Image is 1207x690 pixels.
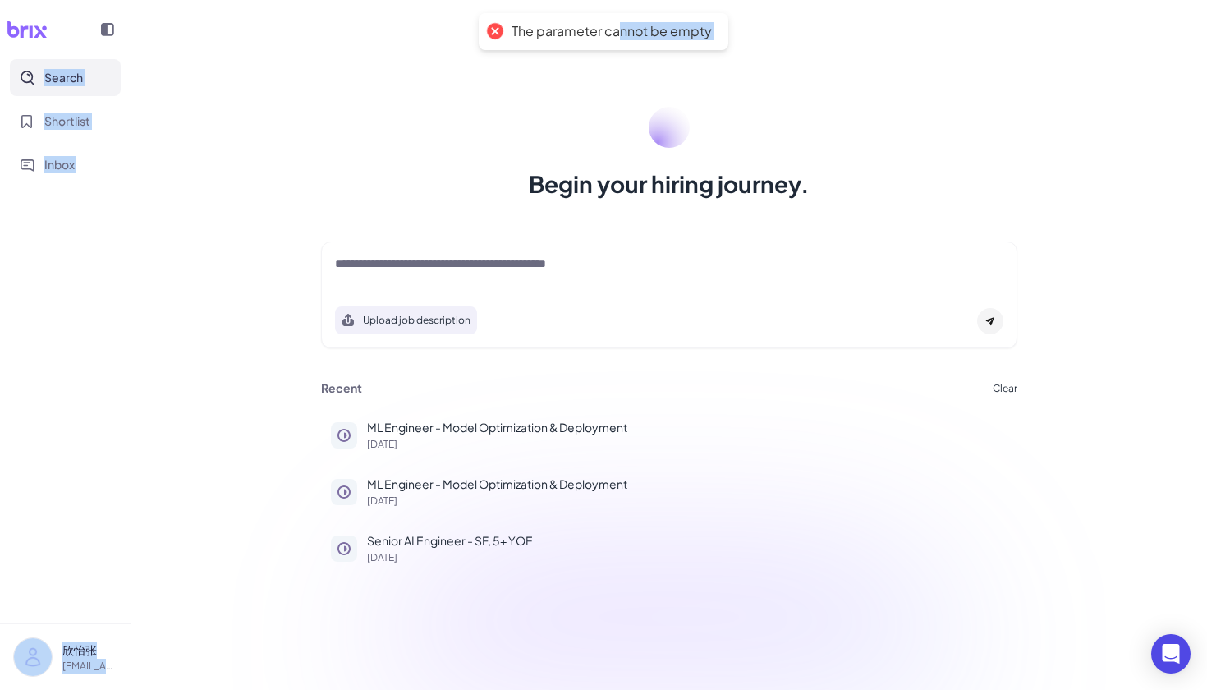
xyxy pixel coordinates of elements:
p: ML Engineer - Model Optimization & Deployment [367,419,1007,436]
button: ML Engineer - Model Optimization & Deployment[DATE] [321,466,1017,516]
h3: Recent [321,381,362,396]
p: [EMAIL_ADDRESS][DOMAIN_NAME] [62,659,117,674]
span: Search [44,69,83,86]
button: Inbox [10,146,121,183]
p: 欣怡张 [62,642,117,659]
h1: Begin your hiring journey. [529,168,810,200]
p: Senior AI Engineer - SF, 5+ YOE [367,532,1007,550]
div: The parameter cannot be empty [512,23,712,40]
button: ML Engineer - Model Optimization & Deployment[DATE] [321,409,1017,459]
span: Inbox [44,156,75,173]
button: Senior AI Engineer - SF, 5+ YOE[DATE] [321,522,1017,573]
p: [DATE] [367,553,1007,563]
p: ML Engineer - Model Optimization & Deployment [367,476,1007,493]
p: [DATE] [367,496,1007,506]
p: [DATE] [367,439,1007,449]
button: Clear [993,384,1017,393]
img: user_logo.png [14,638,52,676]
button: Shortlist [10,103,121,140]
button: Search [10,59,121,96]
div: Open Intercom Messenger [1151,634,1191,674]
span: Shortlist [44,113,90,130]
button: Search using job description [335,306,477,334]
